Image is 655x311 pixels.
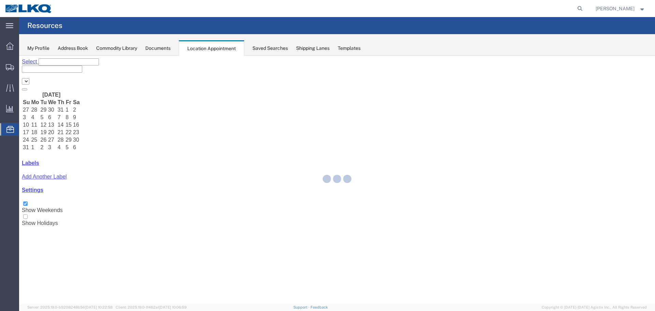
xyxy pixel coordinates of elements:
[46,81,53,88] td: 29
[46,58,53,65] td: 8
[3,118,48,124] a: Add Another Label
[145,45,171,52] div: Documents
[3,81,11,88] td: 24
[542,305,647,310] span: Copyright © [DATE]-[DATE] Agistix Inc., All Rights Reserved
[38,43,46,50] th: Th
[46,43,53,50] th: Fr
[12,66,20,73] td: 11
[4,159,9,163] input: Show Holidays
[29,73,38,80] td: 20
[12,73,20,80] td: 18
[21,58,28,65] td: 5
[27,305,113,309] span: Server: 2025.19.0-b9208248b56
[3,43,11,50] th: Su
[3,3,18,9] span: Select
[179,40,244,56] div: Location Appointment
[29,43,38,50] th: We
[310,305,328,309] a: Feedback
[27,45,49,52] div: My Profile
[29,66,38,73] td: 13
[3,145,44,157] label: Show Weekends
[293,305,310,309] a: Support
[3,131,24,137] a: Settings
[54,66,61,73] td: 16
[3,158,39,170] label: Show Holidays
[159,305,187,309] span: [DATE] 10:06:59
[29,58,38,65] td: 6
[3,104,20,110] a: Labels
[12,43,20,50] th: Mo
[85,305,113,309] span: [DATE] 10:22:58
[12,51,20,58] td: 28
[596,5,635,12] span: Lea Merryweather
[3,3,19,9] a: Select
[29,81,38,88] td: 27
[21,81,28,88] td: 26
[96,45,137,52] div: Commodity Library
[3,66,11,73] td: 10
[3,88,11,95] td: 31
[12,81,20,88] td: 25
[21,88,28,95] td: 2
[21,51,28,58] td: 29
[54,43,61,50] th: Sa
[54,88,61,95] td: 6
[38,73,46,80] td: 21
[4,146,9,150] input: Show Weekends
[38,88,46,95] td: 4
[3,58,11,65] td: 3
[12,88,20,95] td: 1
[54,51,61,58] td: 2
[21,66,28,73] td: 12
[27,17,62,34] h4: Resources
[54,73,61,80] td: 23
[3,73,11,80] td: 17
[58,45,88,52] div: Address Book
[54,58,61,65] td: 9
[595,4,646,13] button: [PERSON_NAME]
[46,51,53,58] td: 1
[3,51,11,58] td: 27
[252,45,288,52] div: Saved Searches
[116,305,187,309] span: Client: 2025.19.0-1f462a1
[29,51,38,58] td: 30
[29,88,38,95] td: 3
[46,73,53,80] td: 22
[338,45,361,52] div: Templates
[12,58,20,65] td: 4
[46,66,53,73] td: 15
[46,88,53,95] td: 5
[21,73,28,80] td: 19
[38,81,46,88] td: 28
[296,45,330,52] div: Shipping Lanes
[12,36,53,43] th: [DATE]
[54,81,61,88] td: 30
[38,66,46,73] td: 14
[38,58,46,65] td: 7
[5,3,53,14] img: logo
[38,51,46,58] td: 31
[21,43,28,50] th: Tu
